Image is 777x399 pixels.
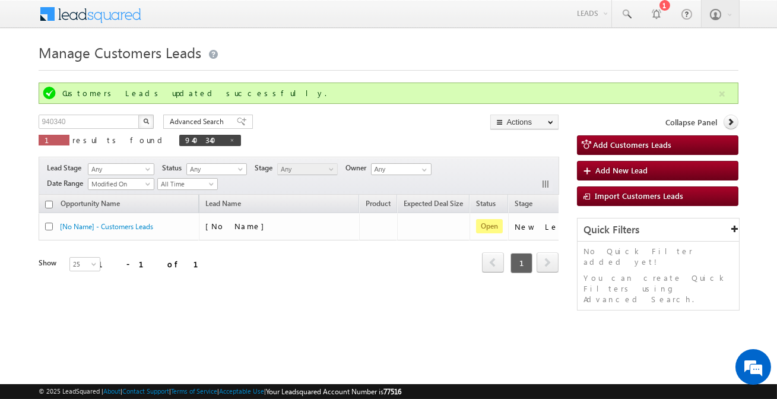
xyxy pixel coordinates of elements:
input: Check all records [45,201,53,208]
a: Contact Support [122,387,169,395]
a: Show All Items [416,164,430,176]
div: 1 - 1 of 1 [98,257,213,271]
span: Open [476,219,503,233]
a: All Time [157,178,218,190]
span: Any [278,164,334,175]
a: Any [277,163,338,175]
a: [No Name] - Customers Leads [60,222,153,231]
div: Minimize live chat window [195,6,223,34]
span: Any [187,164,243,175]
p: You can create Quick Filters using Advanced Search. [583,273,733,305]
span: Advanced Search [170,116,227,127]
img: Search [143,118,149,124]
span: Owner [345,163,371,173]
a: Any [88,163,154,175]
a: Modified On [88,178,154,190]
div: Quick Filters [578,218,739,242]
a: Opportunity Name [55,197,126,213]
em: Start Chat [161,311,215,327]
span: Lead Stage [47,163,86,173]
span: Lead Name [199,197,247,213]
input: Type to Search [371,163,432,175]
a: Expected Deal Size [398,197,469,213]
span: © 2025 LeadSquared | | | | | [39,386,401,397]
span: Manage Customers Leads [39,43,201,62]
span: Expected Deal Size [404,199,463,208]
span: results found [72,135,167,145]
button: Actions [490,115,559,129]
span: Any [88,164,150,175]
a: About [103,387,120,395]
a: Terms of Service [171,387,217,395]
a: Stage [509,197,538,213]
span: 940340 [185,135,223,145]
div: Show [39,258,60,268]
span: 1 [510,253,532,273]
div: New Lead [515,221,574,232]
span: Add New Lead [595,165,648,175]
a: Any [186,163,247,175]
span: 25 [70,259,102,270]
span: prev [482,252,504,273]
textarea: Type your message and hit 'Enter' [15,110,217,301]
div: Customers Leads updated successfully. [62,88,716,99]
span: Stage [515,199,532,208]
span: 77516 [383,387,401,396]
a: next [537,254,559,273]
span: Stage [255,163,277,173]
span: All Time [158,179,214,189]
span: 1 [45,135,64,145]
span: Date Range [47,178,88,189]
span: Import Customers Leads [595,191,683,201]
div: Chat with us now [62,62,199,78]
a: 25 [69,257,100,271]
span: next [537,252,559,273]
span: Modified On [88,179,150,189]
a: Acceptable Use [219,387,264,395]
p: No Quick Filter added yet! [583,246,733,267]
span: Status [162,163,186,173]
span: Product [366,199,391,208]
span: Opportunity Name [61,199,120,208]
a: Status [470,197,502,213]
span: Add Customers Leads [593,140,671,150]
img: d_60004797649_company_0_60004797649 [20,62,50,78]
span: Your Leadsquared Account Number is [266,387,401,396]
span: [No Name] [205,221,270,231]
span: Collapse Panel [666,117,718,128]
a: prev [482,254,504,273]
